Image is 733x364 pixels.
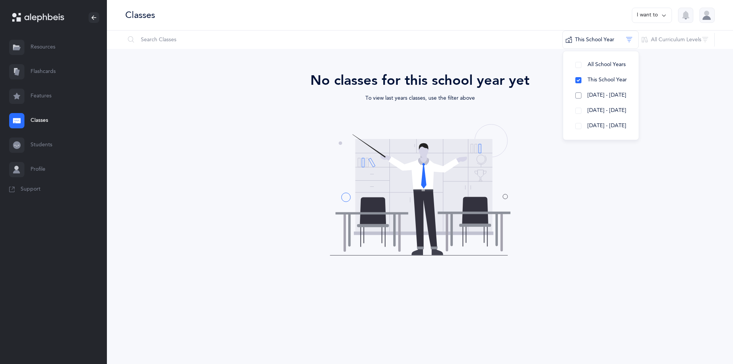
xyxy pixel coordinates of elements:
span: This School Year [588,77,627,83]
input: Search Classes [125,31,563,49]
button: This School Year [562,31,639,49]
span: [DATE] - [DATE] [588,123,626,129]
div: No classes for this school year yet [221,70,618,91]
button: All School Years [569,57,633,73]
button: I want to [632,8,672,23]
img: classes-coming-soon.svg [329,118,511,261]
div: To view last years classes, use the filter above [267,91,573,103]
div: Classes [125,9,155,21]
button: All Curriculum Levels [638,31,715,49]
button: [DATE] - [DATE] [569,103,633,118]
span: All School Years [588,61,626,68]
button: This School Year [569,73,633,88]
button: [DATE] - [DATE] [569,118,633,134]
span: [DATE] - [DATE] [588,92,626,98]
span: [DATE] - [DATE] [588,107,626,113]
span: Support [21,186,40,193]
button: [DATE] - [DATE] [569,88,633,103]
